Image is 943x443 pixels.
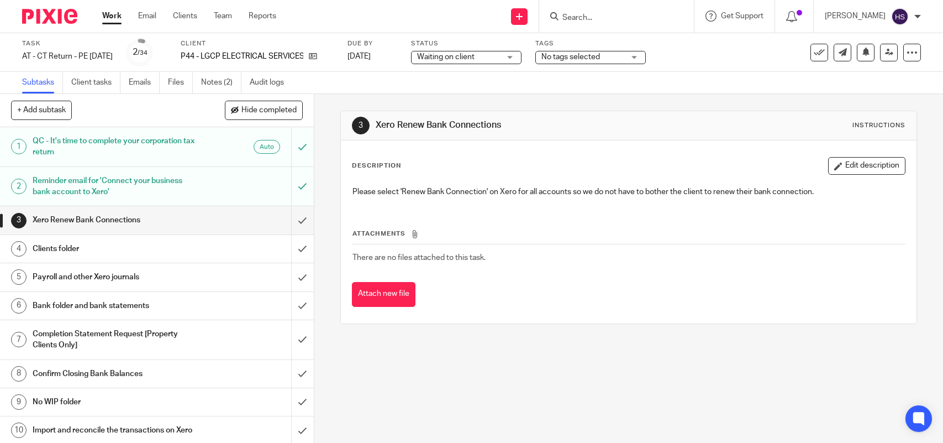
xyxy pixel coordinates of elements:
[181,51,303,62] p: P44 - LGCP ELECTRICAL SERVICES LTD
[352,161,401,170] p: Description
[33,133,198,161] h1: QC - It's time to complete your corporation tax return
[33,212,198,228] h1: Xero Renew Bank Connections
[33,422,198,439] h1: Import and reconcile the transactions on Xero
[71,72,120,93] a: Client tasks
[33,298,198,314] h1: Bank folder and bank statements
[181,39,334,48] label: Client
[102,11,122,22] a: Work
[133,46,147,59] div: 2
[352,186,904,197] p: Please select 'Renew Bank Connection' on Xero for all accounts so we do not have to bother the cl...
[352,254,486,262] span: There are no files attached to this task.
[225,101,303,119] button: Hide completed
[214,11,232,22] a: Team
[168,72,193,93] a: Files
[352,117,370,134] div: 3
[138,50,147,56] small: /34
[241,106,297,115] span: Hide completed
[250,72,292,93] a: Audit logs
[173,11,197,22] a: Clients
[249,11,276,22] a: Reports
[33,366,198,382] h1: Confirm Closing Bank Balances
[535,39,646,48] label: Tags
[11,332,27,347] div: 7
[828,157,905,175] button: Edit description
[129,72,160,93] a: Emails
[411,39,521,48] label: Status
[417,53,475,61] span: Waiting on client
[33,173,198,201] h1: Reminder email for 'Connect your business bank account to Xero'
[11,241,27,257] div: 4
[138,11,156,22] a: Email
[33,241,198,257] h1: Clients folder
[33,326,198,354] h1: Completion Statement Request [Property Clients Only]
[721,12,763,20] span: Get Support
[11,298,27,314] div: 6
[11,213,27,228] div: 3
[33,269,198,285] h1: Payroll and other Xero journals
[33,394,198,410] h1: No WIP folder
[22,72,63,93] a: Subtasks
[201,72,241,93] a: Notes (2)
[11,101,72,119] button: + Add subtask
[11,423,27,438] div: 10
[22,39,113,48] label: Task
[22,9,77,24] img: Pixie
[254,140,280,154] div: Auto
[541,53,600,61] span: No tags selected
[11,366,27,382] div: 8
[891,8,909,25] img: svg%3E
[22,51,113,62] div: AT - CT Return - PE 31-12-2024
[347,39,397,48] label: Due by
[11,139,27,154] div: 1
[347,53,371,60] span: [DATE]
[11,394,27,410] div: 9
[352,282,415,307] button: Attach new file
[852,121,905,130] div: Instructions
[825,11,886,22] p: [PERSON_NAME]
[376,119,652,131] h1: Xero Renew Bank Connections
[11,179,27,194] div: 2
[561,13,661,23] input: Search
[11,269,27,285] div: 5
[22,51,113,62] div: AT - CT Return - PE [DATE]
[352,231,405,237] span: Attachments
